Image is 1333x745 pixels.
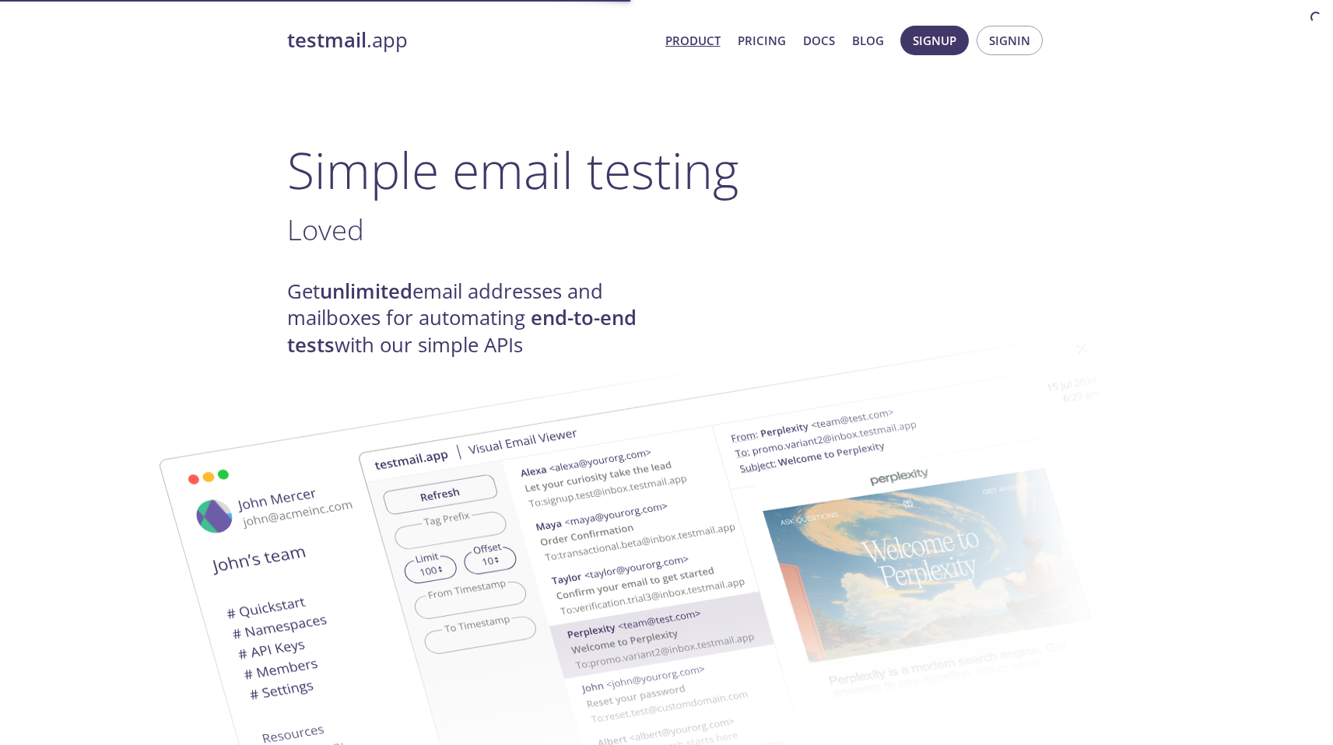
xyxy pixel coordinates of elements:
h4: Get email addresses and mailboxes for automating with our simple APIs [287,278,667,359]
strong: testmail [287,26,367,54]
button: Signup [900,26,969,55]
button: Signin [977,26,1043,55]
h1: Simple email testing [287,140,1047,200]
span: Signin [989,30,1030,51]
a: Product [665,30,721,51]
a: Pricing [738,30,786,51]
span: Loved [287,210,364,249]
strong: end-to-end tests [287,304,637,358]
a: Blog [852,30,884,51]
a: testmail.app [287,27,653,54]
a: Docs [803,30,835,51]
strong: unlimited [320,278,412,305]
span: Signup [913,30,956,51]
